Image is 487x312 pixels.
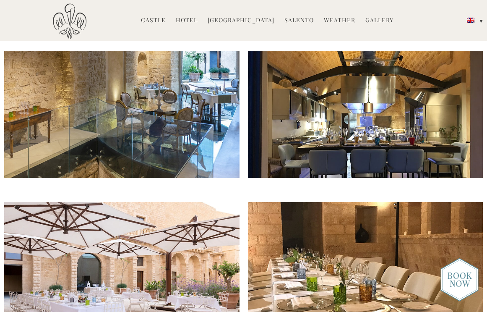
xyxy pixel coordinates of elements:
[284,16,314,26] a: Salento
[365,16,393,26] a: Gallery
[141,16,166,26] a: Castle
[4,51,240,178] img: temponuovo_sept2018_02.jpg
[53,3,86,39] img: Castello di Ugento
[440,258,479,302] img: new-booknow.png
[176,16,198,26] a: Hotel
[467,18,474,23] img: English
[248,51,483,178] img: TN_chefstable.jpg
[324,16,355,26] a: Weather
[208,16,274,26] a: [GEOGRAPHIC_DATA]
